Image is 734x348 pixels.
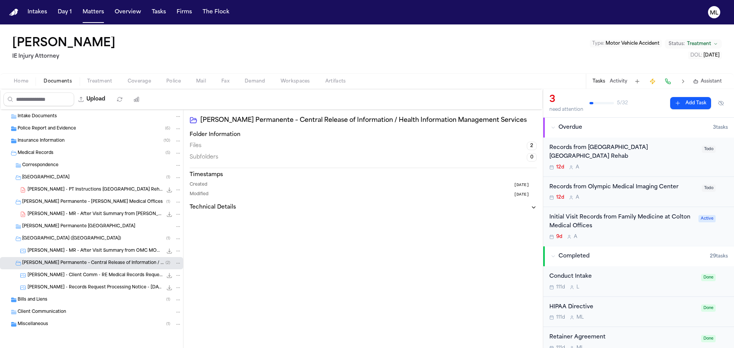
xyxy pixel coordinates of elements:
span: [PERSON_NAME] - MR - After Visit Summary from OMC MOBD XR R2 - [DATE] [28,248,162,254]
span: Fax [221,78,229,84]
a: Intakes [24,5,50,19]
span: Assistant [701,78,722,84]
span: [DATE] [514,182,529,188]
span: Treatment [687,41,711,47]
div: need attention [549,107,583,113]
span: [DATE] [703,53,719,58]
span: 3 task s [713,125,728,131]
button: Activity [610,78,627,84]
span: A [574,234,577,240]
span: Files [190,142,201,150]
div: Open task: HIPAA Directive [543,297,734,327]
span: 12d [556,194,564,201]
span: 0 [527,153,537,162]
img: Finch Logo [9,9,18,16]
button: Hide completed tasks (⌘⇧H) [714,97,728,109]
a: Day 1 [55,5,75,19]
h2: [PERSON_NAME] Permanente – Central Release of Information / Health Information Management Services [200,116,537,125]
span: Medical Records [18,150,54,157]
span: Completed [559,253,589,260]
div: Open task: Initial Visit Records from Family Medicine at Colton Medical Offices [543,207,734,246]
span: [PERSON_NAME] Permanente – [PERSON_NAME] Medical Offices [22,199,163,206]
span: Treatment [87,78,112,84]
button: Add Task [670,97,711,109]
span: ( 10 ) [164,139,170,143]
span: Bills and Liens [18,297,47,303]
span: Documents [44,78,72,84]
button: Tasks [149,5,169,19]
button: Upload [74,92,110,106]
a: Home [9,9,18,16]
span: Modified [190,191,208,198]
span: Todo [702,146,716,153]
span: [GEOGRAPHIC_DATA] ([GEOGRAPHIC_DATA]) [22,236,121,242]
span: Done [701,335,716,342]
div: 3 [549,94,583,106]
div: Conduct Intake [549,272,697,281]
div: Records from Olympic Medical Imaging Center [549,183,697,192]
span: Police [166,78,181,84]
button: Edit DOL: 2025-01-29 [688,52,722,59]
span: [PERSON_NAME] - Client Comm - RE Medical Records Request - [DATE] [28,272,162,279]
button: Matters [80,5,107,19]
button: Assistant [693,78,722,84]
button: Download B. Arteaga - MR - After Visit Summary from OMC MOBD XR R2 - 1.30.25 [166,247,173,255]
span: ( 6 ) [165,126,170,131]
button: Tasks [593,78,605,84]
button: Add Task [632,76,643,87]
span: Workspaces [281,78,310,84]
span: ( 1 ) [166,298,170,302]
h3: Folder Information [190,131,537,139]
span: DOL : [690,53,702,58]
span: Intake Documents [18,113,57,120]
span: 2 [527,142,537,150]
span: 111d [556,284,565,290]
span: [PERSON_NAME] Permanente – Central Release of Information / Health Information Management Services [22,260,166,267]
button: Firms [174,5,195,19]
span: Done [701,304,716,312]
span: [GEOGRAPHIC_DATA] [22,175,70,181]
div: Open task: Conduct Intake [543,266,734,297]
button: Change status from Treatment [665,39,722,49]
h3: Timestamps [190,171,537,179]
span: Home [14,78,28,84]
span: Artifacts [325,78,346,84]
span: 12d [556,164,564,170]
h1: [PERSON_NAME] [12,37,115,50]
span: ( 1 ) [166,200,170,204]
span: A [576,164,579,170]
span: 29 task s [710,253,728,259]
span: Motor Vehicle Accident [606,41,659,46]
span: ( 1 ) [166,175,170,180]
span: Todo [702,185,716,192]
span: 9d [556,234,562,240]
span: Client Communication [18,309,66,316]
span: [PERSON_NAME] - PT Instructions [GEOGRAPHIC_DATA] Rehab - [DATE] [28,187,162,193]
button: Download B. Arteaga - MR - After Visit Summary from Kaiser Permanente - 2.19.25 [166,210,173,218]
button: Edit Type: Motor Vehicle Accident [590,40,662,47]
span: ( 1 ) [166,322,170,326]
span: ( 5 ) [166,151,170,155]
span: ( 2 ) [166,261,170,265]
span: Police Report and Evidence [18,126,76,132]
div: Initial Visit Records from Family Medicine at Colton Medical Offices [549,213,694,231]
button: [DATE] [514,191,537,198]
span: 5 / 32 [617,100,628,106]
span: Coverage [128,78,151,84]
span: Mail [196,78,206,84]
span: [PERSON_NAME] - MR - After Visit Summary from [PERSON_NAME] Permanente - [DATE] [28,211,162,218]
span: Type : [592,41,604,46]
button: [DATE] [514,182,537,188]
div: Open task: Records from San Antonio Regional Hospital Rancho San Antonio Rehab [543,138,734,177]
button: Make a Call [663,76,673,87]
span: Miscellaneous [18,321,48,328]
button: Overview [112,5,144,19]
button: The Flock [200,5,232,19]
button: Create Immediate Task [647,76,658,87]
button: Technical Details [190,204,537,211]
